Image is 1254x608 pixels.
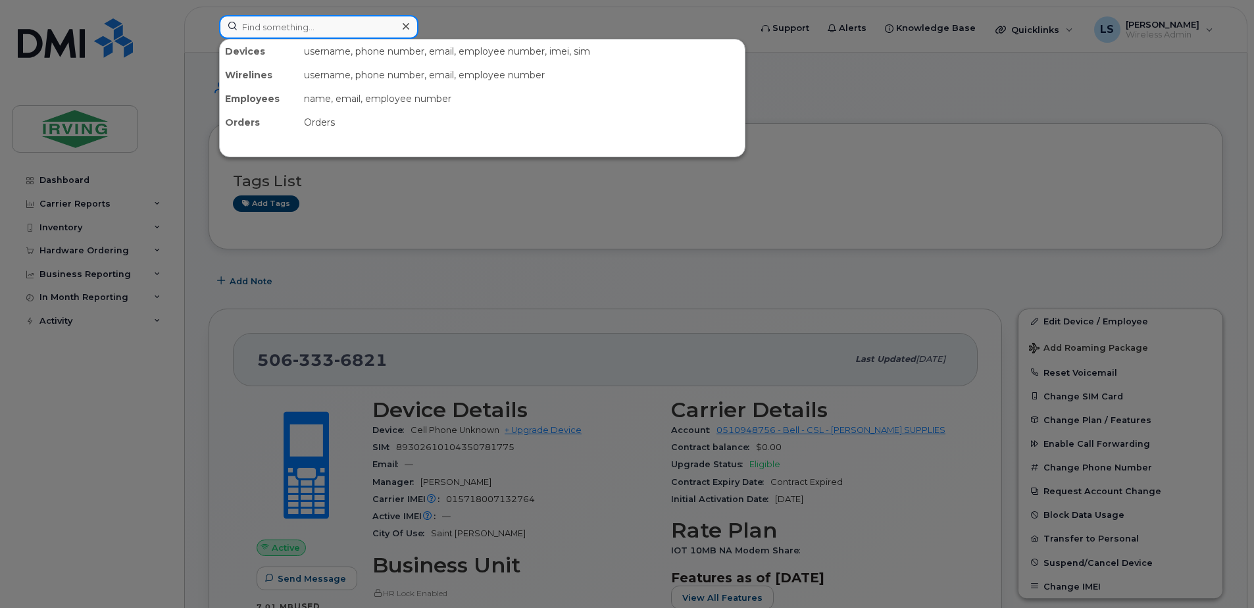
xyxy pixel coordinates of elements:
div: Devices [220,39,299,63]
div: name, email, employee number [299,87,745,111]
div: username, phone number, email, employee number, imei, sim [299,39,745,63]
div: Employees [220,87,299,111]
div: username, phone number, email, employee number [299,63,745,87]
div: Wirelines [220,63,299,87]
div: Orders [220,111,299,134]
div: Orders [299,111,745,134]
